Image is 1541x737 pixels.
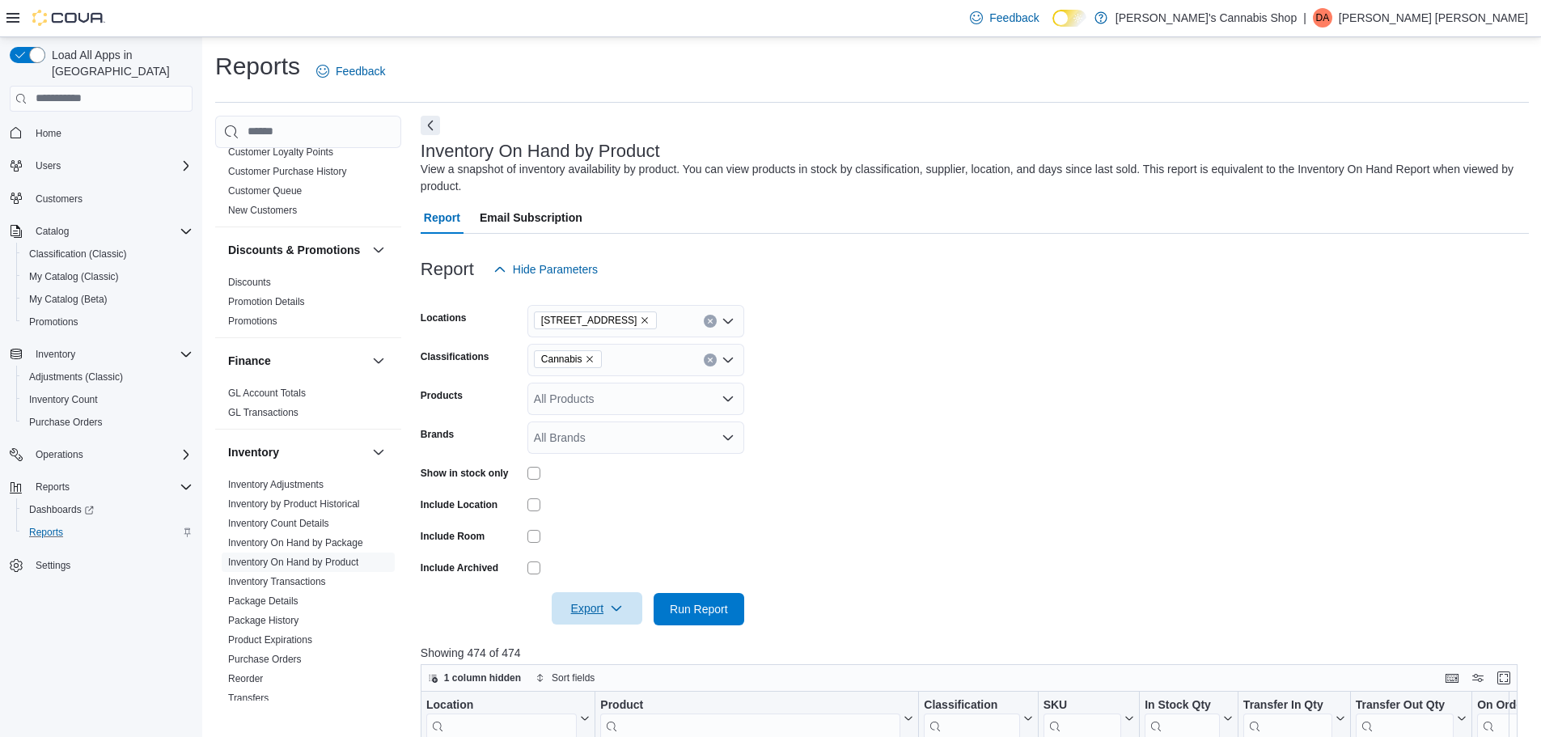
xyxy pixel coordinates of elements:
[421,428,454,441] label: Brands
[228,205,297,216] a: New Customers
[228,595,298,608] span: Package Details
[16,243,199,265] button: Classification (Classic)
[215,475,401,714] div: Inventory
[640,316,650,325] button: Remove 160 Wellington St. E Unit 3 from selection in this group
[1442,668,1462,688] button: Keyboard shortcuts
[722,354,735,366] button: Open list of options
[228,242,360,258] h3: Discounts & Promotions
[29,156,193,176] span: Users
[585,354,595,364] button: Remove Cannabis from selection in this group
[228,406,298,419] span: GL Transactions
[29,222,193,241] span: Catalog
[29,555,193,575] span: Settings
[23,290,114,309] a: My Catalog (Beta)
[10,115,193,620] nav: Complex example
[36,559,70,572] span: Settings
[23,367,129,387] a: Adjustments (Classic)
[228,295,305,308] span: Promotion Details
[924,697,1019,713] div: Classification
[215,273,401,337] div: Discounts & Promotions
[29,293,108,306] span: My Catalog (Beta)
[3,553,199,577] button: Settings
[228,296,305,307] a: Promotion Details
[16,311,199,333] button: Promotions
[3,220,199,243] button: Catalog
[23,390,193,409] span: Inventory Count
[228,184,302,197] span: Customer Queue
[228,575,326,588] span: Inventory Transactions
[670,601,728,617] span: Run Report
[541,351,582,367] span: Cannabis
[23,500,100,519] a: Dashboards
[228,276,271,289] span: Discounts
[1468,668,1488,688] button: Display options
[369,351,388,371] button: Finance
[228,692,269,705] span: Transfers
[3,443,199,466] button: Operations
[29,316,78,328] span: Promotions
[3,343,199,366] button: Inventory
[23,267,193,286] span: My Catalog (Classic)
[421,467,509,480] label: Show in stock only
[228,614,298,627] span: Package History
[16,388,199,411] button: Inventory Count
[541,312,637,328] span: [STREET_ADDRESS]
[228,315,277,328] span: Promotions
[1315,8,1329,28] span: DA
[36,159,61,172] span: Users
[1044,697,1122,713] div: SKU
[36,481,70,493] span: Reports
[32,10,105,26] img: Cova
[444,671,521,684] span: 1 column hidden
[228,536,363,549] span: Inventory On Hand by Package
[23,367,193,387] span: Adjustments (Classic)
[552,671,595,684] span: Sort fields
[36,348,75,361] span: Inventory
[1052,27,1053,28] span: Dark Mode
[228,653,302,666] span: Purchase Orders
[29,345,82,364] button: Inventory
[29,393,98,406] span: Inventory Count
[421,311,467,324] label: Locations
[424,201,460,234] span: Report
[600,697,900,713] div: Product
[29,248,127,260] span: Classification (Classic)
[228,387,306,400] span: GL Account Totals
[228,518,329,529] a: Inventory Count Details
[369,443,388,462] button: Inventory
[29,124,68,143] a: Home
[215,123,401,227] div: Customer
[228,634,312,646] a: Product Expirations
[3,121,199,145] button: Home
[421,389,463,402] label: Products
[1243,697,1332,713] div: Transfer In Qty
[228,444,279,460] h3: Inventory
[722,315,735,328] button: Open list of options
[487,253,604,286] button: Hide Parameters
[23,290,193,309] span: My Catalog (Beta)
[534,350,603,368] span: Cannabis
[36,127,61,140] span: Home
[215,50,300,83] h1: Reports
[228,576,326,587] a: Inventory Transactions
[480,201,582,234] span: Email Subscription
[228,166,347,177] a: Customer Purchase History
[228,277,271,288] a: Discounts
[23,312,193,332] span: Promotions
[228,615,298,626] a: Package History
[23,390,104,409] a: Inventory Count
[336,63,385,79] span: Feedback
[228,146,333,158] a: Customer Loyalty Points
[228,498,360,510] a: Inventory by Product Historical
[513,261,598,277] span: Hide Parameters
[29,416,103,429] span: Purchase Orders
[421,668,527,688] button: 1 column hidden
[310,55,392,87] a: Feedback
[421,116,440,135] button: Next
[23,523,193,542] span: Reports
[23,312,85,332] a: Promotions
[29,477,76,497] button: Reports
[16,411,199,434] button: Purchase Orders
[228,537,363,549] a: Inventory On Hand by Package
[228,633,312,646] span: Product Expirations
